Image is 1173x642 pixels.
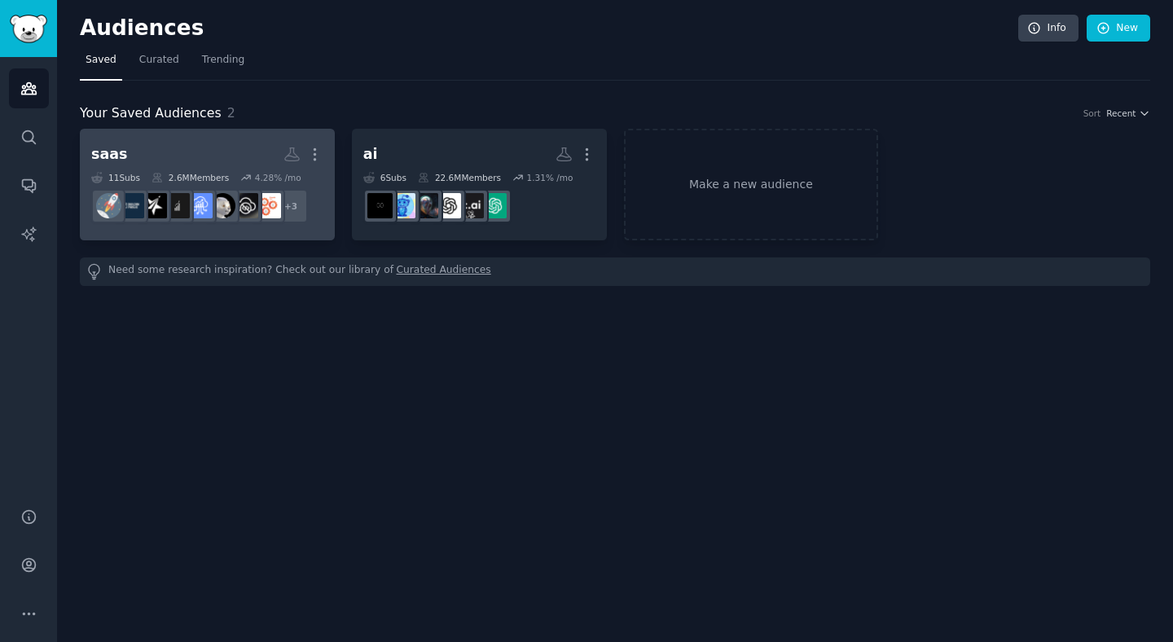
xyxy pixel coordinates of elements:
span: Saved [86,53,116,68]
span: Recent [1106,108,1136,119]
img: BootstrappedSaaS [210,193,235,218]
img: SaaSSales [187,193,213,218]
img: GrowthHacking [256,193,281,218]
img: ArtificialInteligence [367,193,393,218]
a: Trending [196,47,250,81]
img: artificial [390,193,415,218]
a: ai6Subs22.6MMembers1.31% /moChatGPTCharacterAIOpenAIsingularityartificialArtificialInteligence [352,129,607,240]
a: New [1087,15,1150,42]
img: buildinpublic [119,193,144,218]
div: + 3 [274,189,308,223]
span: Your Saved Audiences [80,103,222,124]
img: GummySearch logo [10,15,47,43]
button: Recent [1106,108,1150,119]
div: 1.31 % /mo [527,172,573,183]
div: Need some research inspiration? Check out our library of [80,257,1150,286]
div: ai [363,144,378,165]
a: Info [1018,15,1079,42]
img: SaaSMarketing [142,193,167,218]
span: Curated [139,53,179,68]
img: CharacterAI [459,193,484,218]
h2: Audiences [80,15,1018,42]
a: Curated [134,47,185,81]
img: ChatGPT [481,193,507,218]
a: saas11Subs2.6MMembers4.28% /mo+3GrowthHackingNoCodeSaaSBootstrappedSaaSSaaSSalesseo_saasSaaSMarke... [80,129,335,240]
a: Saved [80,47,122,81]
img: singularity [413,193,438,218]
span: 2 [227,105,235,121]
div: Sort [1083,108,1101,119]
div: 11 Sub s [91,172,140,183]
img: startups [96,193,121,218]
img: OpenAI [436,193,461,218]
a: Make a new audience [624,129,879,240]
div: saas [91,144,127,165]
a: Curated Audiences [397,263,491,280]
div: 4.28 % /mo [255,172,301,183]
img: NoCodeSaaS [233,193,258,218]
span: Trending [202,53,244,68]
div: 2.6M Members [152,172,229,183]
div: 22.6M Members [418,172,501,183]
img: seo_saas [165,193,190,218]
div: 6 Sub s [363,172,406,183]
